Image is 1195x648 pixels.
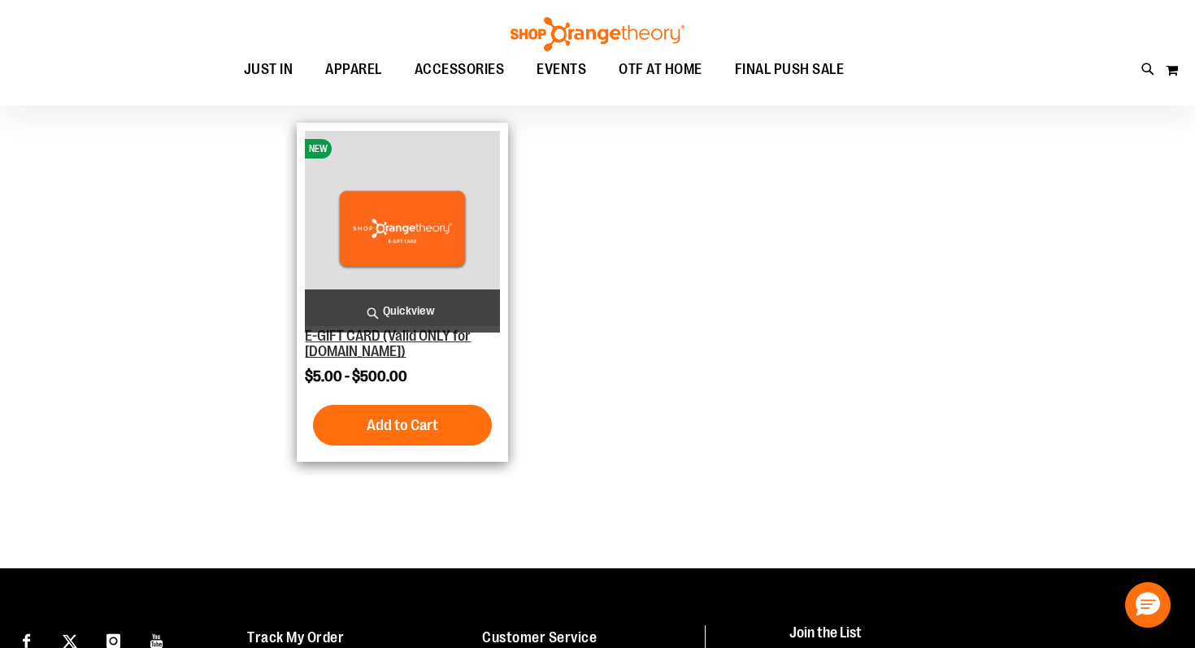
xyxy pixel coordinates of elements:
button: Hello, have a question? Let’s chat. [1125,582,1171,628]
a: E-GIFT CARD (Valid ONLY for ShopOrangetheory.com)NEW [305,131,499,328]
span: Add to Cart [367,416,438,434]
img: E-GIFT CARD (Valid ONLY for ShopOrangetheory.com) [305,131,499,325]
a: Customer Service [482,629,597,646]
a: Quickview [305,289,499,333]
span: EVENTS [537,51,586,88]
span: ACCESSORIES [415,51,505,88]
a: OTF AT HOME [602,51,719,89]
button: Add to Cart [313,405,492,446]
a: Track My Order [247,629,344,646]
a: APPAREL [309,51,398,89]
a: ACCESSORIES [398,51,521,88]
span: APPAREL [325,51,382,88]
span: $5.00 - $500.00 [305,368,407,385]
span: JUST IN [244,51,293,88]
a: EVENTS [520,51,602,89]
span: OTF AT HOME [619,51,702,88]
img: Shop Orangetheory [508,17,687,51]
a: FINAL PUSH SALE [719,51,861,89]
a: JUST IN [228,51,310,89]
div: product [297,123,507,462]
span: NEW [305,139,332,159]
a: E-GIFT CARD (Valid ONLY for [DOMAIN_NAME]) [305,328,471,360]
span: FINAL PUSH SALE [735,51,845,88]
